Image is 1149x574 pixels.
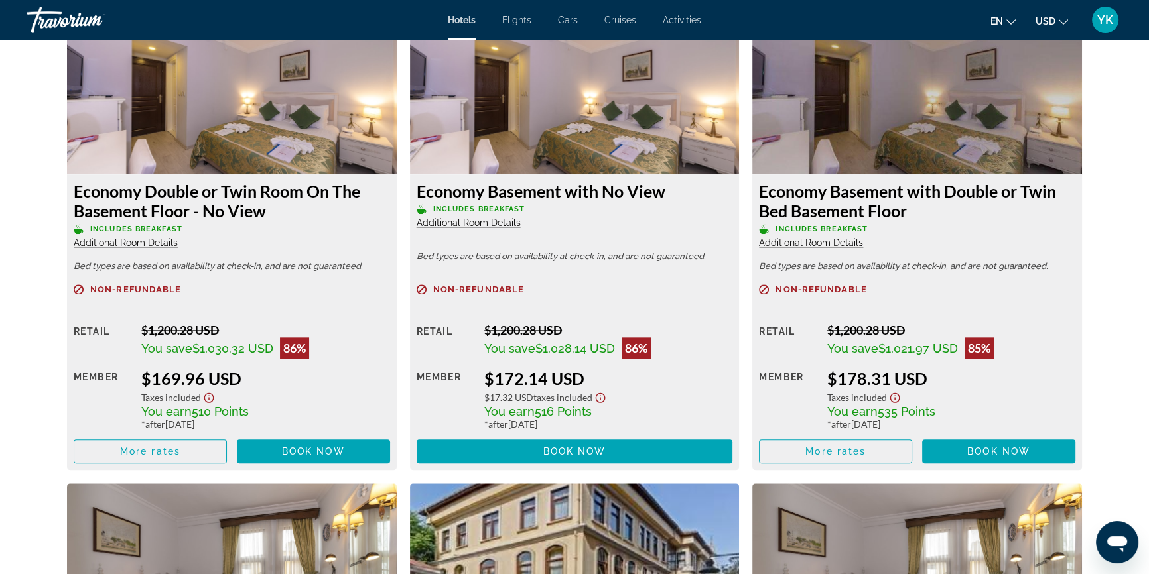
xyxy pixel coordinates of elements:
h3: Economy Basement with No View [417,181,733,201]
span: en [990,16,1003,27]
div: $1,200.28 USD [141,323,389,337]
div: * [DATE] [141,418,389,430]
a: Travorium [27,3,159,37]
span: Book now [967,446,1030,457]
span: Additional Room Details [759,237,863,248]
span: Non-refundable [90,285,181,294]
p: Bed types are based on availability at check-in, and are not guaranteed. [74,262,390,271]
div: $172.14 USD [484,369,732,388]
button: More rates [759,439,912,463]
div: Member [759,369,817,430]
span: Taxes included [141,392,201,403]
button: Book now [237,439,390,463]
span: You earn [484,404,535,418]
span: $1,028.14 USD [535,341,615,355]
p: Bed types are based on availability at check-in, and are not guaranteed. [417,252,733,261]
div: $178.31 USD [827,369,1075,388]
a: Hotels [448,15,476,25]
span: More rates [805,446,866,457]
span: YK [1097,13,1113,27]
div: Retail [759,323,817,359]
span: Additional Room Details [417,217,521,228]
span: Includes Breakfast [433,205,525,213]
button: Show Taxes and Fees disclaimer [201,388,217,404]
span: Non-refundable [433,285,524,294]
span: Taxes included [827,392,887,403]
button: More rates [74,439,227,463]
span: Non-refundable [776,285,866,294]
p: Bed types are based on availability at check-in, and are not guaranteed. [759,262,1075,271]
button: User Menu [1088,6,1122,34]
button: Change currency [1036,11,1068,30]
span: $1,030.32 USD [192,341,273,355]
h3: Economy Basement with Double or Twin Bed Basement Floor [759,181,1075,221]
iframe: Кнопка запуска окна обмена сообщениями [1096,521,1138,563]
div: * [DATE] [484,418,732,430]
a: Activities [663,15,701,25]
span: Taxes included [533,392,592,403]
span: Includes Breakfast [776,225,868,233]
a: Cruises [604,15,636,25]
span: after [145,418,165,430]
div: Retail [417,323,474,359]
a: Cars [558,15,578,25]
button: Show Taxes and Fees disclaimer [887,388,903,404]
div: * [DATE] [827,418,1075,430]
span: You save [484,341,535,355]
span: You save [827,341,878,355]
span: You earn [141,404,192,418]
div: 85% [965,337,994,359]
span: 510 Points [192,404,249,418]
span: 535 Points [878,404,935,418]
span: Additional Room Details [74,237,178,248]
span: $1,021.97 USD [878,341,958,355]
span: $17.32 USD [484,392,533,403]
span: Book now [543,446,606,457]
img: Economy Basement with No View [410,9,740,174]
div: $1,200.28 USD [484,323,732,337]
span: after [831,418,851,430]
div: Member [417,369,474,430]
button: Change language [990,11,1016,30]
h3: Economy Double or Twin Room On The Basement Floor - No View [74,181,390,221]
span: More rates [120,446,180,457]
button: Book now [417,439,733,463]
div: 86% [280,337,309,359]
span: Includes Breakfast [90,225,182,233]
div: Member [74,369,131,430]
button: Show Taxes and Fees disclaimer [592,388,608,404]
div: $169.96 USD [141,369,389,388]
span: USD [1036,16,1055,27]
a: Flights [502,15,531,25]
div: Retail [74,323,131,359]
div: 86% [622,337,651,359]
span: Book now [282,446,345,457]
span: You save [141,341,192,355]
button: Book now [922,439,1075,463]
img: Economy Double or Twin Room On The Basement Floor - No View [67,9,397,174]
span: You earn [827,404,878,418]
span: after [488,418,508,430]
div: $1,200.28 USD [827,323,1075,337]
img: Economy Basement with Double or Twin Bed Basement Floor [752,9,1082,174]
span: 516 Points [535,404,592,418]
